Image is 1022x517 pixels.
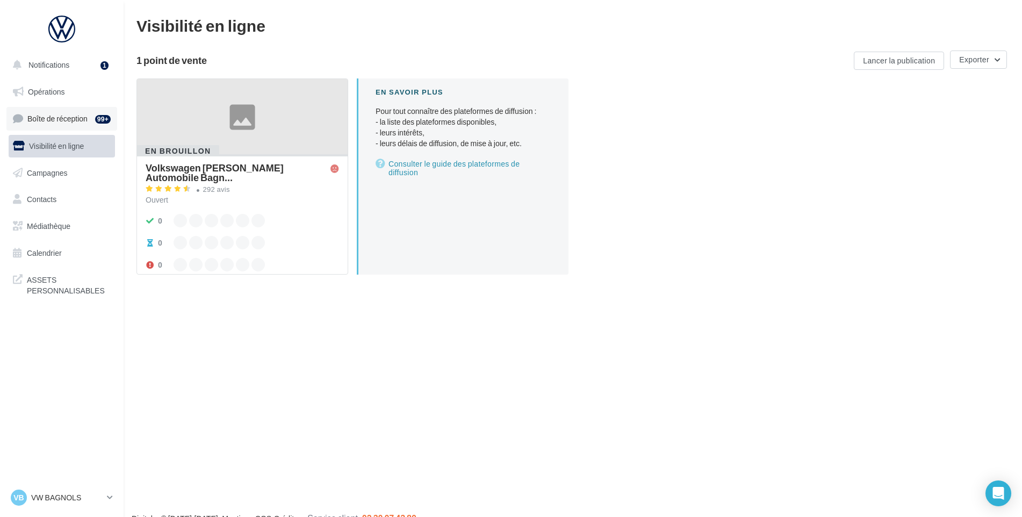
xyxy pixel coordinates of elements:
[6,107,117,130] a: Boîte de réception99+
[854,52,944,70] button: Lancer la publication
[6,135,117,157] a: Visibilité en ligne
[376,157,551,179] a: Consulter le guide des plateformes de diffusion
[146,184,339,197] a: 292 avis
[146,195,168,204] span: Ouvert
[6,188,117,211] a: Contacts
[28,60,69,69] span: Notifications
[27,195,56,204] span: Contacts
[376,106,551,149] p: Pour tout connaître des plateformes de diffusion :
[6,54,113,76] button: Notifications 1
[136,145,219,157] div: En brouillon
[950,51,1007,69] button: Exporter
[158,260,162,270] div: 0
[6,81,117,103] a: Opérations
[31,492,103,503] p: VW BAGNOLS
[6,242,117,264] a: Calendrier
[29,141,84,150] span: Visibilité en ligne
[158,238,162,248] div: 0
[376,138,551,149] li: - leurs délais de diffusion, de mise à jour, etc.
[6,268,117,300] a: ASSETS PERSONNALISABLES
[27,221,70,231] span: Médiathèque
[27,168,68,177] span: Campagnes
[27,248,62,257] span: Calendrier
[158,216,162,226] div: 0
[9,487,115,508] a: VB VW BAGNOLS
[376,127,551,138] li: - leurs intérêts,
[27,272,111,296] span: ASSETS PERSONNALISABLES
[6,162,117,184] a: Campagnes
[100,61,109,70] div: 1
[27,114,88,123] span: Boîte de réception
[136,17,1009,33] div: Visibilité en ligne
[136,55,850,65] div: 1 point de vente
[146,163,330,182] span: Volkswagen [PERSON_NAME] Automobile Bagn...
[6,215,117,238] a: Médiathèque
[13,492,24,503] span: VB
[28,87,64,96] span: Opérations
[985,480,1011,506] div: Open Intercom Messenger
[95,115,111,124] div: 99+
[959,55,989,64] span: Exporter
[376,87,551,97] div: En savoir plus
[376,117,551,127] li: - la liste des plateformes disponibles,
[203,186,230,193] div: 292 avis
